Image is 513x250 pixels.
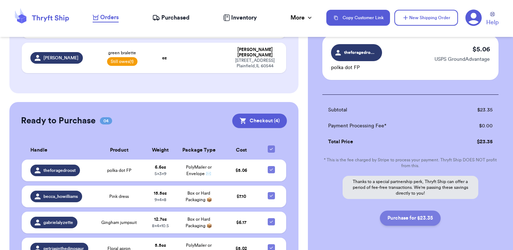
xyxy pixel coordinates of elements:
p: * This is the fee charged by Stripe to process your payment. Thryft Ship DOES NOT profit from this. [322,157,499,169]
p: $ 5.06 [472,44,490,54]
td: $ 23.35 [449,102,499,118]
strong: 12.7 oz [154,217,167,221]
span: Inventory [231,13,257,22]
td: Total Price [322,134,449,150]
span: Pink dress [109,194,129,199]
span: 5 x 3 x 9 [154,171,166,176]
span: polka dot FP [107,168,131,173]
span: Handle [30,147,47,154]
a: Orders [93,13,119,22]
td: $ 0.00 [449,118,499,134]
span: $ 7.10 [237,194,246,199]
span: Orders [100,13,119,22]
strong: 5.5 oz [155,243,166,247]
p: polka dot FP [331,64,382,71]
span: 9 x 4 x 8 [154,198,166,202]
strong: oz [162,56,167,60]
span: theforagedroost [43,168,76,173]
span: 04 [100,117,112,124]
a: Purchased [152,13,190,22]
span: theforagedroost [344,49,376,56]
span: Purchased [161,13,190,22]
div: [STREET_ADDRESS] Plainfield , IL 60544 [232,58,277,69]
strong: 15.5 oz [154,191,167,195]
th: Package Type [176,141,222,160]
span: [PERSON_NAME] [43,55,79,61]
td: Payment Processing Fee* [322,118,449,134]
th: Weight [145,141,176,160]
span: Gingham jumpsuit [101,220,137,225]
h2: Ready to Purchase [21,115,96,127]
div: [PERSON_NAME] [PERSON_NAME] [232,47,277,58]
span: green bralette [108,50,136,56]
div: More [291,13,313,22]
span: becca_howilliams [43,194,78,199]
button: Copy Customer Link [326,10,390,26]
p: USPS GroundAdvantage [434,56,490,63]
span: 8 x 4 x 10.5 [152,224,169,228]
span: Help [486,18,499,27]
span: Box or Hard Packaging 📦 [186,191,212,202]
th: Cost [222,141,261,160]
p: Thanks to a special partnership perk, Thryft Ship can offer a period of fee-free transactions. We... [343,176,478,199]
td: Subtotal [322,102,449,118]
a: Inventory [223,13,257,22]
a: Help [486,12,499,27]
button: Checkout (4) [232,114,287,128]
span: gabrielalyzette [43,220,73,225]
button: Purchase for $23.35 [380,211,441,226]
button: New Shipping Order [394,10,458,26]
th: Product [93,141,145,160]
span: Still owes (1) [107,57,137,66]
td: $ 23.35 [449,134,499,150]
span: Box or Hard Packaging 📦 [186,217,212,228]
strong: 6.6 oz [155,165,166,169]
span: $ 6.17 [236,220,246,225]
span: PolyMailer or Envelope ✉️ [186,165,212,176]
span: $ 5.06 [236,168,247,173]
